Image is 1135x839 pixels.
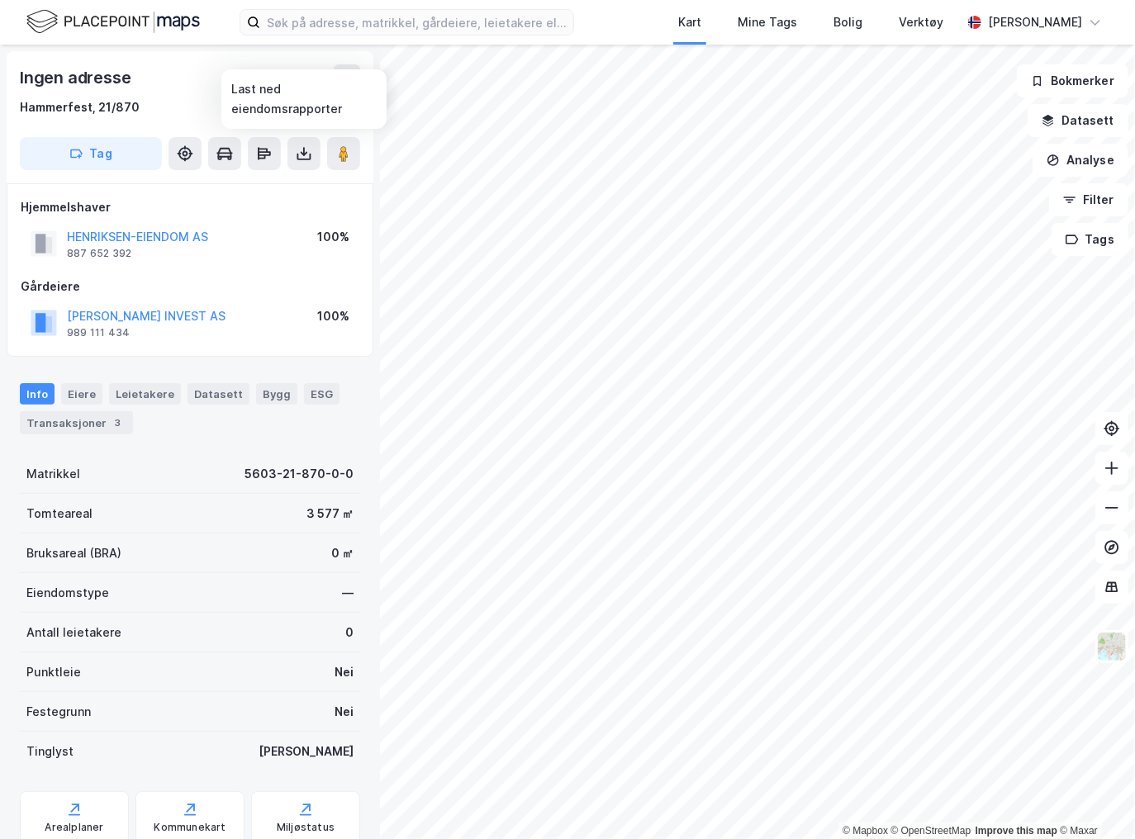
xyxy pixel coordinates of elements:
[342,583,354,603] div: —
[26,7,200,36] img: logo.f888ab2527a4732fd821a326f86c7f29.svg
[20,383,55,405] div: Info
[67,247,131,260] div: 887 652 392
[738,12,797,32] div: Mine Tags
[26,543,121,563] div: Bruksareal (BRA)
[976,825,1057,837] a: Improve this map
[331,543,354,563] div: 0 ㎡
[154,821,226,834] div: Kommunekart
[26,504,93,524] div: Tomteareal
[1052,760,1135,839] div: Kontrollprogram for chat
[20,411,133,434] div: Transaksjoner
[345,623,354,642] div: 0
[26,583,109,603] div: Eiendomstype
[1052,760,1135,839] iframe: Chat Widget
[260,10,573,35] input: Søk på adresse, matrikkel, gårdeiere, leietakere eller personer
[61,383,102,405] div: Eiere
[256,383,297,405] div: Bygg
[26,464,80,484] div: Matrikkel
[45,821,103,834] div: Arealplaner
[1028,104,1128,137] button: Datasett
[843,825,888,837] a: Mapbox
[1017,64,1128,97] button: Bokmerker
[1052,223,1128,256] button: Tags
[317,227,349,247] div: 100%
[678,12,701,32] div: Kart
[988,12,1082,32] div: [PERSON_NAME]
[20,64,134,91] div: Ingen adresse
[899,12,943,32] div: Verktøy
[335,662,354,682] div: Nei
[335,702,354,722] div: Nei
[277,821,335,834] div: Miljøstatus
[317,306,349,326] div: 100%
[1033,144,1128,177] button: Analyse
[245,464,354,484] div: 5603-21-870-0-0
[259,742,354,761] div: [PERSON_NAME]
[26,742,74,761] div: Tinglyst
[26,702,91,722] div: Festegrunn
[1096,631,1128,662] img: Z
[26,662,81,682] div: Punktleie
[26,623,121,642] div: Antall leietakere
[188,383,249,405] div: Datasett
[306,504,354,524] div: 3 577 ㎡
[21,277,359,296] div: Gårdeiere
[67,326,130,339] div: 989 111 434
[109,383,181,405] div: Leietakere
[891,825,971,837] a: OpenStreetMap
[20,137,162,170] button: Tag
[110,415,126,431] div: 3
[833,12,862,32] div: Bolig
[304,383,340,405] div: ESG
[20,97,140,117] div: Hammerfest, 21/870
[1049,183,1128,216] button: Filter
[21,197,359,217] div: Hjemmelshaver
